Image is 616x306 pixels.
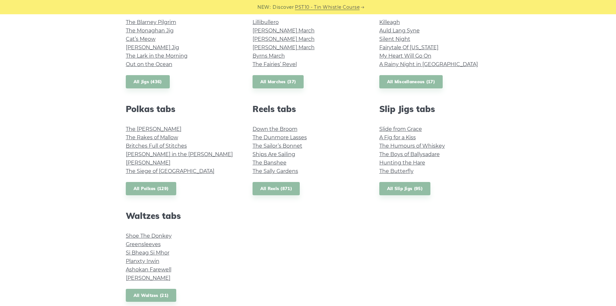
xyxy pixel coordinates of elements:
a: All Marches (37) [253,75,304,88]
a: Down the Broom [253,126,297,132]
a: My Heart Will Go On [379,53,431,59]
a: Si­ Bheag Si­ Mhor [126,250,169,256]
a: [PERSON_NAME] March [253,36,315,42]
a: The Butterfly [379,168,414,174]
a: Lillibullero [253,19,279,25]
a: Slide from Grace [379,126,422,132]
a: Hunting the Hare [379,160,425,166]
a: Byrns March [253,53,285,59]
a: The Monaghan Jig [126,28,174,34]
h2: Slip Jigs tabs [379,104,491,114]
a: [PERSON_NAME] in the [PERSON_NAME] [126,151,233,157]
a: Out on the Ocean [126,61,172,67]
span: NEW: [257,4,271,11]
a: [PERSON_NAME] Jig [126,44,179,51]
a: Silent Night [379,36,410,42]
a: The Humours of Whiskey [379,143,445,149]
a: The Blarney Pilgrim [126,19,176,25]
h2: Waltzes tabs [126,211,237,221]
a: [PERSON_NAME] March [253,28,315,34]
a: Britches Full of Stitches [126,143,187,149]
a: The Boys of Ballysadare [379,151,440,157]
h2: Polkas tabs [126,104,237,114]
a: Cat’s Meow [126,36,156,42]
a: The Lark in the Morning [126,53,188,59]
a: Killeagh [379,19,400,25]
a: The Sally Gardens [253,168,298,174]
a: The Siege of [GEOGRAPHIC_DATA] [126,168,214,174]
a: All Jigs (436) [126,75,170,88]
a: Ashokan Farewell [126,266,171,273]
a: Auld Lang Syne [379,28,420,34]
a: All Reels (871) [253,182,300,195]
a: The Rakes of Mallow [126,134,178,141]
h2: Reels tabs [253,104,364,114]
span: Discover [273,4,294,11]
a: The Sailor’s Bonnet [253,143,302,149]
a: The [PERSON_NAME] [126,126,181,132]
a: All Miscellaneous (17) [379,75,443,88]
a: A Fig for a Kiss [379,134,416,141]
a: A Rainy Night in [GEOGRAPHIC_DATA] [379,61,478,67]
a: The Fairies’ Revel [253,61,297,67]
a: Greensleeves [126,241,161,247]
a: The Banshee [253,160,286,166]
a: [PERSON_NAME] [126,275,170,281]
a: All Waltzes (21) [126,289,177,302]
a: Shoe The Donkey [126,233,172,239]
a: PST10 - Tin Whistle Course [295,4,360,11]
a: All Polkas (129) [126,182,177,195]
a: Fairytale Of [US_STATE] [379,44,438,51]
a: The Dunmore Lasses [253,134,307,141]
a: Planxty Irwin [126,258,159,264]
a: [PERSON_NAME] [126,160,170,166]
a: All Slip Jigs (95) [379,182,430,195]
a: Ships Are Sailing [253,151,295,157]
a: [PERSON_NAME] March [253,44,315,51]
